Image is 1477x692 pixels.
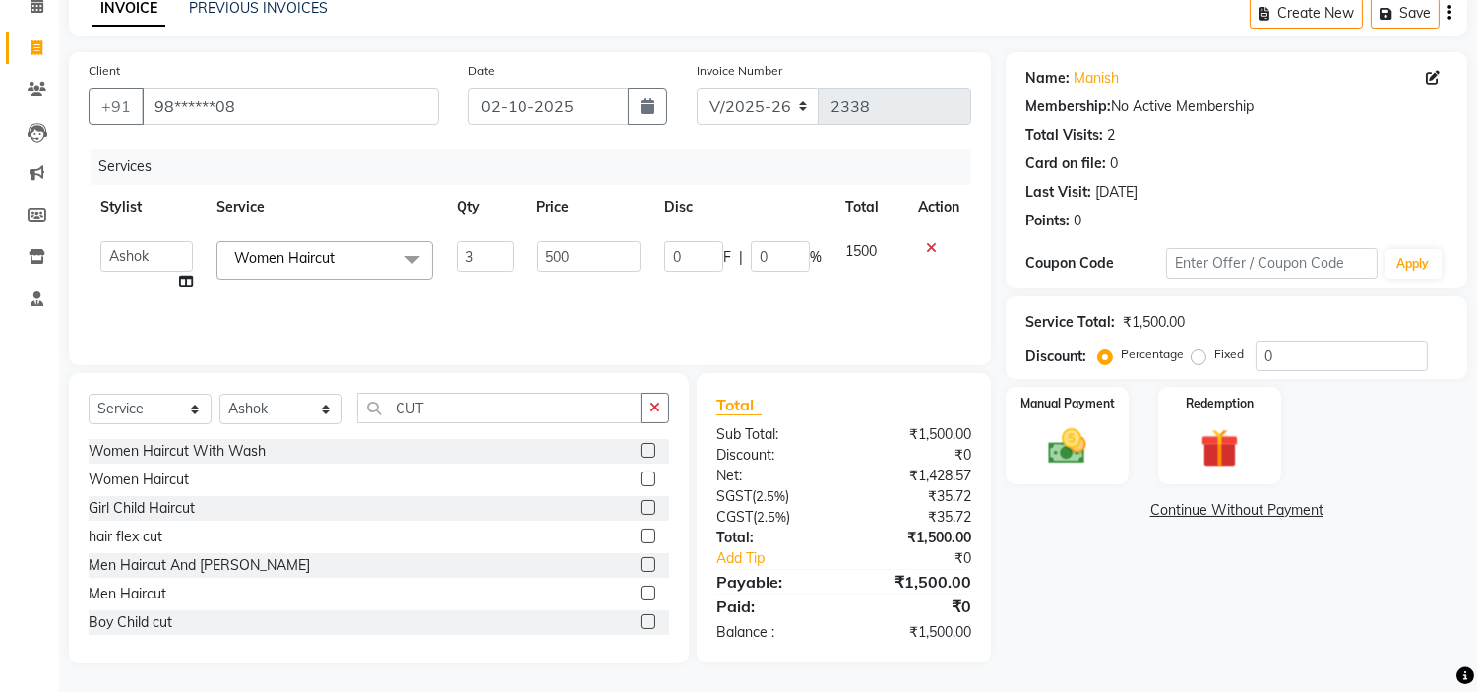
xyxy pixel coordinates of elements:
div: hair flex cut [89,527,162,547]
span: SGST [716,487,752,505]
div: ₹0 [868,548,987,569]
div: Discount: [1025,346,1086,367]
a: x [335,249,343,267]
div: ₹35.72 [844,486,987,507]
div: Women Haircut [89,470,189,490]
input: Enter Offer / Coupon Code [1166,248,1377,279]
label: Date [468,62,495,80]
div: Women Haircut With Wash [89,441,266,462]
label: Redemption [1186,395,1254,412]
div: Girl Child Haircut [89,498,195,519]
span: Total [716,395,762,415]
button: Apply [1385,249,1442,279]
div: Payable: [702,570,844,594]
span: F [723,247,731,268]
div: ₹1,500.00 [1123,312,1185,333]
div: Coupon Code [1025,253,1166,274]
div: Sub Total: [702,424,844,445]
div: Services [91,149,986,185]
div: [DATE] [1095,182,1138,203]
div: ₹1,500.00 [844,622,987,643]
span: 2.5% [757,509,786,525]
button: +91 [89,88,144,125]
div: ₹35.72 [844,507,987,528]
div: Points: [1025,211,1070,231]
div: No Active Membership [1025,96,1447,117]
div: Net: [702,466,844,486]
a: Continue Without Payment [1010,500,1463,521]
div: Membership: [1025,96,1111,117]
img: _cash.svg [1036,424,1098,469]
label: Client [89,62,120,80]
div: 2 [1107,125,1115,146]
th: Disc [652,185,833,229]
th: Qty [445,185,524,229]
span: 2.5% [756,488,785,504]
th: Stylist [89,185,205,229]
div: ( ) [702,486,844,507]
div: Men Haircut And [PERSON_NAME] [89,555,310,576]
img: _gift.svg [1189,424,1251,472]
input: Search by Name/Mobile/Email/Code [142,88,439,125]
div: Name: [1025,68,1070,89]
th: Total [833,185,906,229]
span: CGST [716,508,753,526]
div: Total: [702,528,844,548]
label: Percentage [1121,346,1184,363]
div: 0 [1074,211,1081,231]
a: Add Tip [702,548,868,569]
th: Price [525,185,652,229]
th: Service [205,185,445,229]
label: Fixed [1214,346,1244,363]
div: Total Visits: [1025,125,1103,146]
span: Women Haircut [234,249,335,267]
span: 1500 [845,242,877,260]
div: 0 [1110,154,1118,174]
div: Balance : [702,622,844,643]
div: ( ) [702,507,844,528]
div: Discount: [702,445,844,466]
span: | [739,247,743,268]
label: Invoice Number [697,62,782,80]
div: Card on file: [1025,154,1106,174]
div: Paid: [702,595,844,618]
th: Action [906,185,971,229]
a: Manish [1074,68,1119,89]
div: ₹1,500.00 [844,424,987,445]
div: Boy Child cut [89,612,172,633]
div: ₹0 [844,445,987,466]
div: ₹1,500.00 [844,570,987,594]
div: Service Total: [1025,312,1115,333]
label: Manual Payment [1020,395,1115,412]
input: Search or Scan [357,393,642,423]
div: Men Haircut [89,584,166,604]
div: Last Visit: [1025,182,1091,203]
span: % [810,247,822,268]
div: ₹1,500.00 [844,528,987,548]
div: ₹0 [844,595,987,618]
div: ₹1,428.57 [844,466,987,486]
